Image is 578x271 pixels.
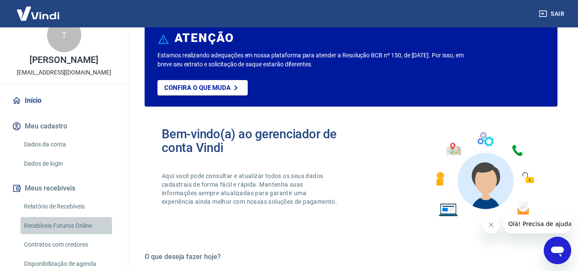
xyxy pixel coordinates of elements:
[10,179,118,198] button: Meus recebíveis
[30,56,98,65] p: [PERSON_NAME]
[157,51,467,69] p: Estamos realizando adequações em nossa plataforma para atender a Resolução BCB nº 150, de [DATE]....
[162,172,339,206] p: Aqui você pode consultar e atualizar todos os seus dados cadastrais de forma fácil e rápida. Mant...
[10,117,118,136] button: Meu cadastro
[175,34,234,42] h6: ATENÇÃO
[544,237,571,264] iframe: Button to launch messaging window
[5,6,72,13] span: Olá! Precisa de ajuda?
[483,216,500,233] iframe: Close message
[21,217,118,235] a: Recebíveis Futuros Online
[503,214,571,233] iframe: Message from company
[21,236,118,253] a: Contratos com credores
[157,80,248,95] a: Confira o que muda
[47,18,81,52] div: T
[10,91,118,110] a: Início
[17,68,111,77] p: [EMAIL_ADDRESS][DOMAIN_NAME]
[428,127,540,222] img: Imagem de um avatar masculino com diversos icones exemplificando as funcionalidades do gerenciado...
[21,136,118,153] a: Dados da conta
[537,6,568,22] button: Sair
[21,198,118,215] a: Relatório de Recebíveis
[10,0,66,27] img: Vindi
[162,127,351,155] h2: Bem-vindo(a) ao gerenciador de conta Vindi
[145,253,557,261] h5: O que deseja fazer hoje?
[164,84,231,92] p: Confira o que muda
[21,155,118,173] a: Dados de login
